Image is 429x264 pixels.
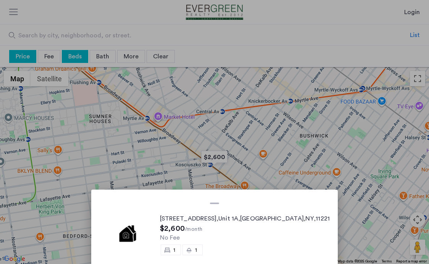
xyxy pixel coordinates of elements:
span: 1 [173,248,175,253]
span: No Fee [160,235,180,241]
img: Apartment photo [103,218,154,251]
span: $2,600 [160,225,185,232]
div: , , , , [160,214,330,223]
span: 1 [195,248,197,253]
sub: /month [185,227,203,232]
span: [GEOGRAPHIC_DATA] [240,216,304,222]
span: NY [305,216,314,222]
span: 11221 [316,216,330,222]
span: [STREET_ADDRESS] [160,216,217,222]
span: Unit 1A [218,216,239,222]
